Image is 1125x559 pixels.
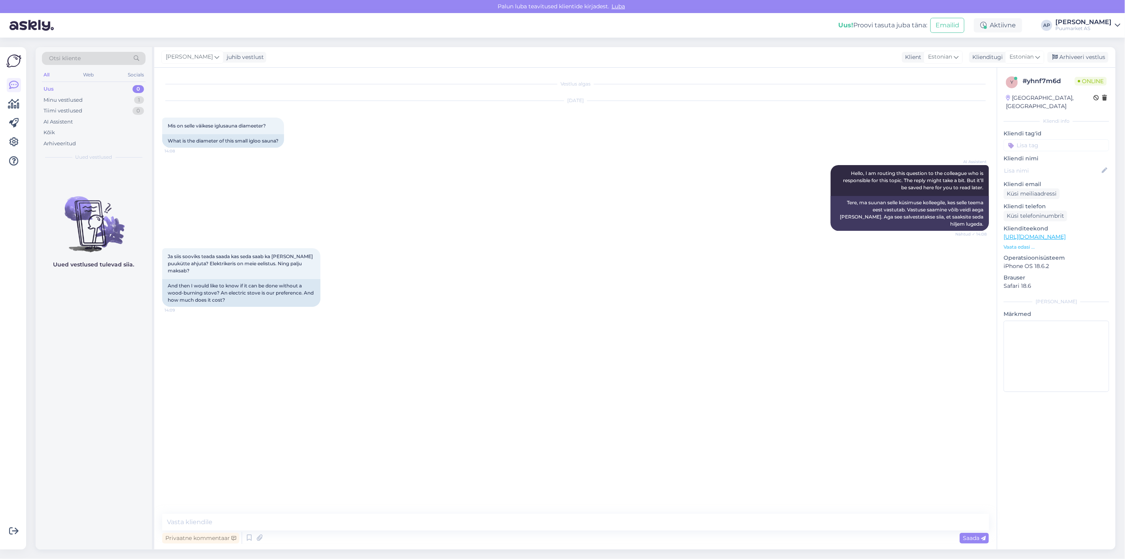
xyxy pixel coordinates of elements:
p: Operatsioonisüsteem [1004,254,1109,262]
div: Küsi telefoninumbrit [1004,211,1067,221]
p: Brauser [1004,274,1109,282]
div: Küsi meiliaadressi [1004,188,1060,199]
div: Proovi tasuta juba täna: [838,21,927,30]
input: Lisa nimi [1004,166,1100,175]
div: Web [82,70,96,80]
a: [URL][DOMAIN_NAME] [1004,233,1066,240]
span: Hello, I am routing this question to the colleague who is responsible for this topic. The reply m... [843,170,985,190]
a: [PERSON_NAME]Puumarket AS [1055,19,1120,32]
span: Ja siis sooviks teada saada kas seda saab ka [PERSON_NAME] puukütte ahjuta? Elektrikeris on meie ... [168,253,314,274]
div: Klienditugi [969,53,1003,61]
img: Askly Logo [6,53,21,68]
p: iPhone OS 18.6.2 [1004,262,1109,270]
div: 0 [133,85,144,93]
div: Arhiveeritud [44,140,76,148]
div: Vestlus algas [162,80,989,87]
div: Arhiveeri vestlus [1047,52,1108,63]
img: No chats [36,182,152,253]
div: Privaatne kommentaar [162,533,239,544]
span: Estonian [1009,53,1034,61]
span: Mis on selle väikese iglusauna diameeter? [168,123,266,129]
div: Tiimi vestlused [44,107,82,115]
p: Kliendi tag'id [1004,129,1109,138]
div: # yhnf7m6d [1023,76,1075,86]
div: 1 [134,96,144,104]
p: Kliendi email [1004,180,1109,188]
span: Online [1075,77,1107,86]
div: [GEOGRAPHIC_DATA], [GEOGRAPHIC_DATA] [1006,94,1093,110]
div: And then I would like to know if it can be done without a wood-burning stove? An electric stove i... [162,279,320,307]
div: What is the diameter of this small igloo sauna? [162,134,284,148]
span: 14:08 [165,148,194,154]
p: Safari 18.6 [1004,282,1109,290]
input: Lisa tag [1004,139,1109,151]
div: AP [1041,20,1052,31]
p: Kliendi telefon [1004,202,1109,211]
div: juhib vestlust [223,53,264,61]
div: Tere, ma suunan selle küsimuse kolleegile, kes selle teema eest vastutab. Vastuse saamine võib ve... [831,196,989,231]
div: Puumarket AS [1055,25,1112,32]
div: Klient [902,53,921,61]
p: Uued vestlused tulevad siia. [53,260,134,269]
div: [PERSON_NAME] [1004,298,1109,305]
div: Socials [126,70,146,80]
span: 14:09 [165,307,194,313]
p: Klienditeekond [1004,224,1109,233]
div: [PERSON_NAME] [1055,19,1112,25]
div: AI Assistent [44,118,73,126]
div: Kõik [44,129,55,137]
div: Uus [44,85,54,93]
span: y [1010,79,1013,85]
p: Kliendi nimi [1004,154,1109,163]
div: Minu vestlused [44,96,83,104]
span: AI Assistent [957,159,987,165]
div: 0 [133,107,144,115]
span: [PERSON_NAME] [166,53,213,61]
div: All [42,70,51,80]
span: Estonian [928,53,952,61]
p: Vaata edasi ... [1004,243,1109,251]
button: Emailid [930,18,964,33]
span: Luba [609,3,627,10]
span: Saada [963,534,986,542]
span: Otsi kliente [49,54,81,63]
p: Märkmed [1004,310,1109,318]
span: Nähtud ✓ 14:08 [955,231,987,237]
b: Uus! [838,21,853,29]
div: Kliendi info [1004,118,1109,125]
div: [DATE] [162,97,989,104]
div: Aktiivne [974,18,1022,32]
span: Uued vestlused [76,154,112,161]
